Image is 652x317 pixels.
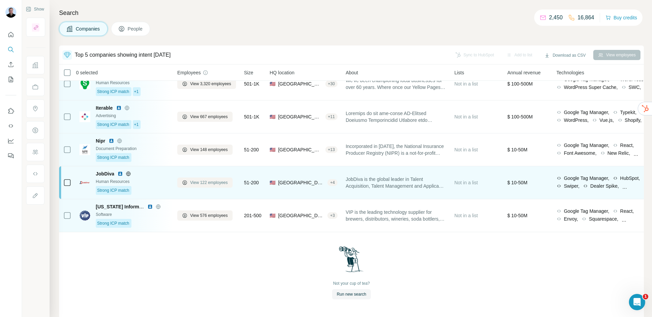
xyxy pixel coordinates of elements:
[278,146,323,153] span: [GEOGRAPHIC_DATA]
[564,117,588,124] span: WordPress,
[75,51,171,59] div: Top 5 companies showing intent [DATE]
[5,73,16,86] button: My lists
[578,14,594,22] p: 16,864
[244,179,259,186] span: 51-200
[643,294,648,299] span: 1
[564,84,617,91] span: WordPress Super Cache,
[454,213,478,218] span: Not in a list
[190,81,231,87] span: View 3,320 employees
[5,135,16,147] button: Dashboard
[564,183,579,189] span: Swiper,
[454,81,478,87] span: Not in a list
[507,81,533,87] span: $ 100-500M
[244,146,259,153] span: 51-200
[244,80,259,87] span: 501-1K
[79,210,90,221] img: Logo of Vermont Information Processing
[270,212,275,219] span: 🇺🇸
[454,147,478,152] span: Not in a list
[332,289,371,299] button: Run new search
[97,122,129,128] span: Strong ICP match
[608,150,630,156] span: New Relic,
[270,80,275,87] span: 🇺🇸
[177,210,233,221] button: View 576 employees
[507,213,527,218] span: $ 10-50M
[21,4,49,14] button: Show
[134,122,139,128] span: +1
[346,77,446,91] span: We’ve been championing local businesses for over 60 years. Where once our Yellow Pages helped tho...
[96,80,169,86] div: Human Resources
[599,117,614,124] span: Vue.js,
[605,13,637,22] button: Buy credits
[177,112,233,122] button: View 667 employees
[79,111,90,122] img: Logo of Iterable
[620,142,634,149] span: React,
[629,216,649,222] span: HubSpot,
[177,178,233,188] button: View 122 employees
[270,113,275,120] span: 🇺🇸
[327,212,338,219] div: + 3
[556,69,584,76] span: Technologies
[270,69,294,76] span: HQ location
[333,280,370,286] div: Not your cup of tea?
[116,105,122,111] img: LinkedIn logo
[244,212,261,219] span: 201-500
[278,179,325,186] span: [GEOGRAPHIC_DATA], [GEOGRAPHIC_DATA]
[96,146,169,152] div: Document Preparation
[549,14,563,22] p: 2,450
[109,138,114,144] img: LinkedIn logo
[5,120,16,132] button: Use Surfe API
[190,180,228,186] span: View 122 employees
[507,180,527,185] span: $ 10-50M
[325,81,338,87] div: + 30
[589,216,618,222] span: Squarespace,
[278,80,323,87] span: [GEOGRAPHIC_DATA], [US_STATE]
[177,69,201,76] span: Employees
[540,50,590,60] button: Download as CSV
[134,89,139,95] span: +1
[337,291,366,297] span: Run new search
[278,212,325,219] span: [GEOGRAPHIC_DATA], [US_STATE]
[278,113,323,120] span: [GEOGRAPHIC_DATA], [US_STATE]
[177,79,236,89] button: View 3,320 employees
[629,294,645,310] iframe: Intercom live chat
[96,105,113,111] span: Iterable
[96,170,114,177] span: JobDiva
[244,113,259,120] span: 501-1K
[96,179,169,185] div: Human Resources
[629,84,641,91] span: SWC,
[147,204,153,209] img: LinkedIn logo
[507,147,527,152] span: $ 10-50M
[454,114,478,119] span: Not in a list
[5,7,16,18] img: Avatar
[128,25,143,32] span: People
[346,176,446,189] span: JobDiva is the global leader in Talent Acquisition, Talent Management and Applicant Tracking tech...
[117,171,123,176] img: LinkedIn logo
[620,175,640,182] span: HubSpot,
[454,69,464,76] span: Lists
[346,69,358,76] span: About
[97,187,129,193] span: Strong ICP match
[76,69,98,76] span: 0 selected
[79,181,90,184] img: Logo of JobDiva
[244,69,253,76] span: Size
[5,105,16,117] button: Use Surfe on LinkedIn
[454,180,478,185] span: Not in a list
[59,8,644,18] h4: Search
[5,58,16,71] button: Enrich CSV
[620,208,634,215] span: React,
[190,212,228,219] span: View 576 employees
[270,146,275,153] span: 🇺🇸
[5,150,16,162] button: Feedback
[325,114,338,120] div: + 11
[630,183,650,189] span: YouTube,
[97,220,129,226] span: Strong ICP match
[507,69,541,76] span: Annual revenue
[625,117,642,124] span: Shopify,
[79,78,90,89] img: Logo of SmartRecruiters
[97,89,129,95] span: Strong ICP match
[96,113,169,119] div: Advertising
[620,109,636,116] span: Typekit,
[346,110,446,124] span: Loremips do sit ame-conse AD-Elitsed Doeiusmo Temporincidid Utlabore etdo magnaal enimad mini Ven...
[346,209,446,222] span: VIP is the leading technology supplier for brewers, distributors, wineries, soda bottlers, and ot...
[507,114,533,119] span: $ 100-500M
